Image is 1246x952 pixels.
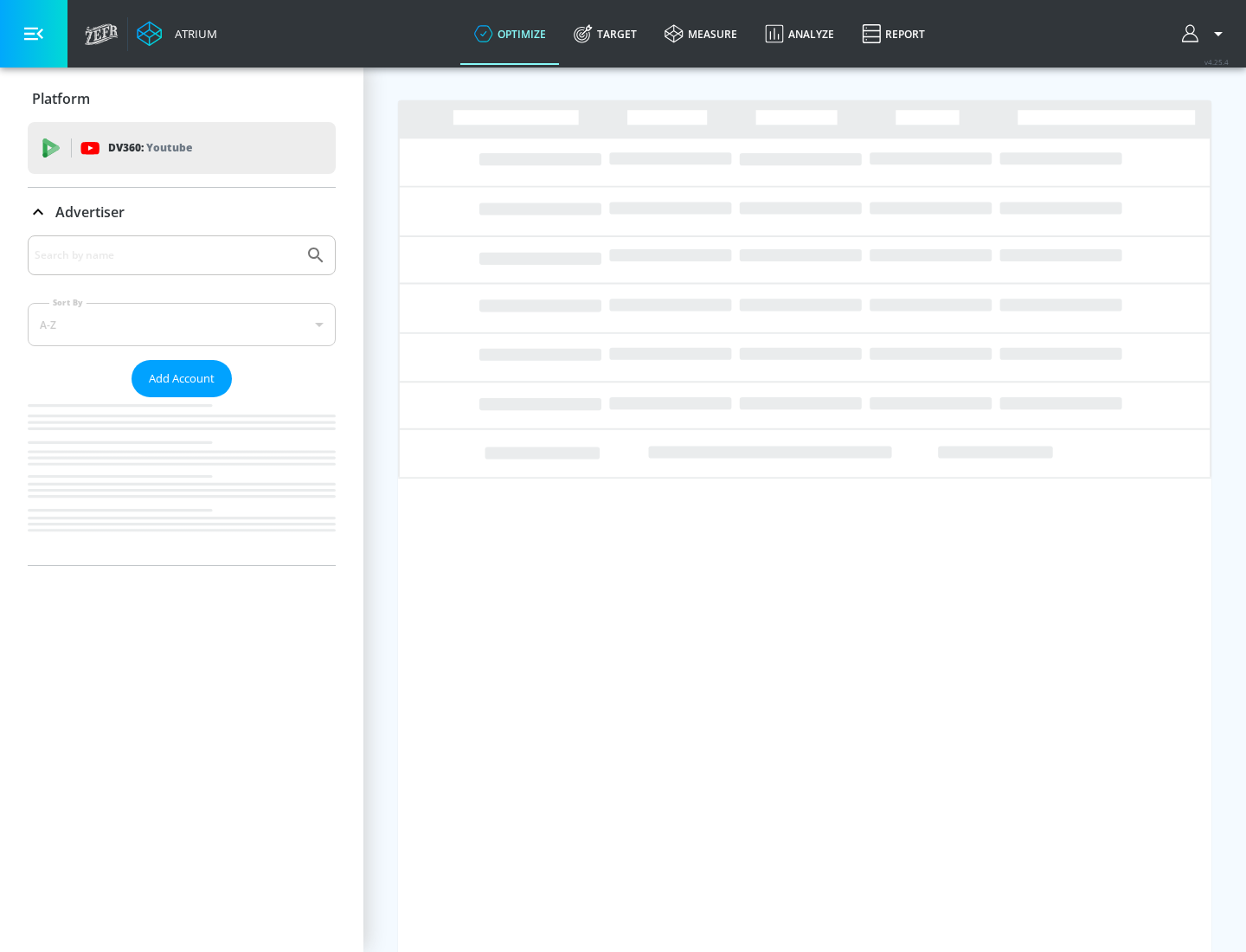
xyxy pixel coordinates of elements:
div: Atrium [168,26,217,42]
a: Report [848,3,939,65]
label: Sort By [49,297,87,308]
span: v 4.25.4 [1204,57,1229,67]
div: Platform [28,74,336,123]
a: Target [560,3,651,65]
div: Advertiser [28,188,336,236]
nav: list of Advertiser [28,397,336,565]
a: measure [651,3,751,65]
div: DV360: Youtube [28,122,336,174]
p: Youtube [146,138,192,157]
a: Analyze [751,3,848,65]
p: DV360: [108,138,192,158]
p: Advertiser [55,203,125,222]
p: Platform [32,89,90,108]
div: Advertiser [28,235,336,565]
a: Atrium [137,21,217,47]
div: A-Z [28,303,336,346]
button: Add Account [132,360,232,397]
input: Search by name [35,244,297,267]
a: optimize [460,3,560,65]
span: Add Account [149,369,215,389]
